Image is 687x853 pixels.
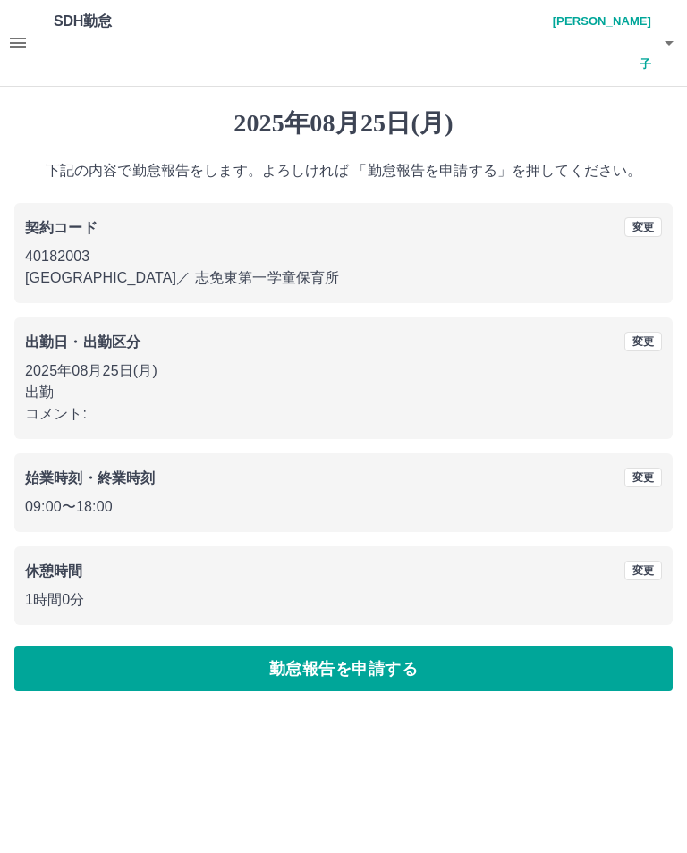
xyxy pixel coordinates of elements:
p: 下記の内容で勤怠報告をします。よろしければ 「勤怠報告を申請する」を押してください。 [14,160,673,182]
p: 出勤 [25,382,662,403]
b: 始業時刻・終業時刻 [25,470,155,486]
button: 変更 [624,332,662,351]
p: 09:00 〜 18:00 [25,496,662,518]
button: 変更 [624,468,662,487]
p: コメント: [25,403,662,425]
b: 休憩時間 [25,563,83,579]
button: 勤怠報告を申請する [14,646,673,691]
p: 40182003 [25,246,662,267]
b: 契約コード [25,220,98,235]
p: 2025年08月25日(月) [25,360,662,382]
button: 変更 [624,561,662,580]
h1: 2025年08月25日(月) [14,108,673,139]
button: 変更 [624,217,662,237]
p: 1時間0分 [25,589,662,611]
p: [GEOGRAPHIC_DATA] ／ 志免東第一学童保育所 [25,267,662,289]
b: 出勤日・出勤区分 [25,334,140,350]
